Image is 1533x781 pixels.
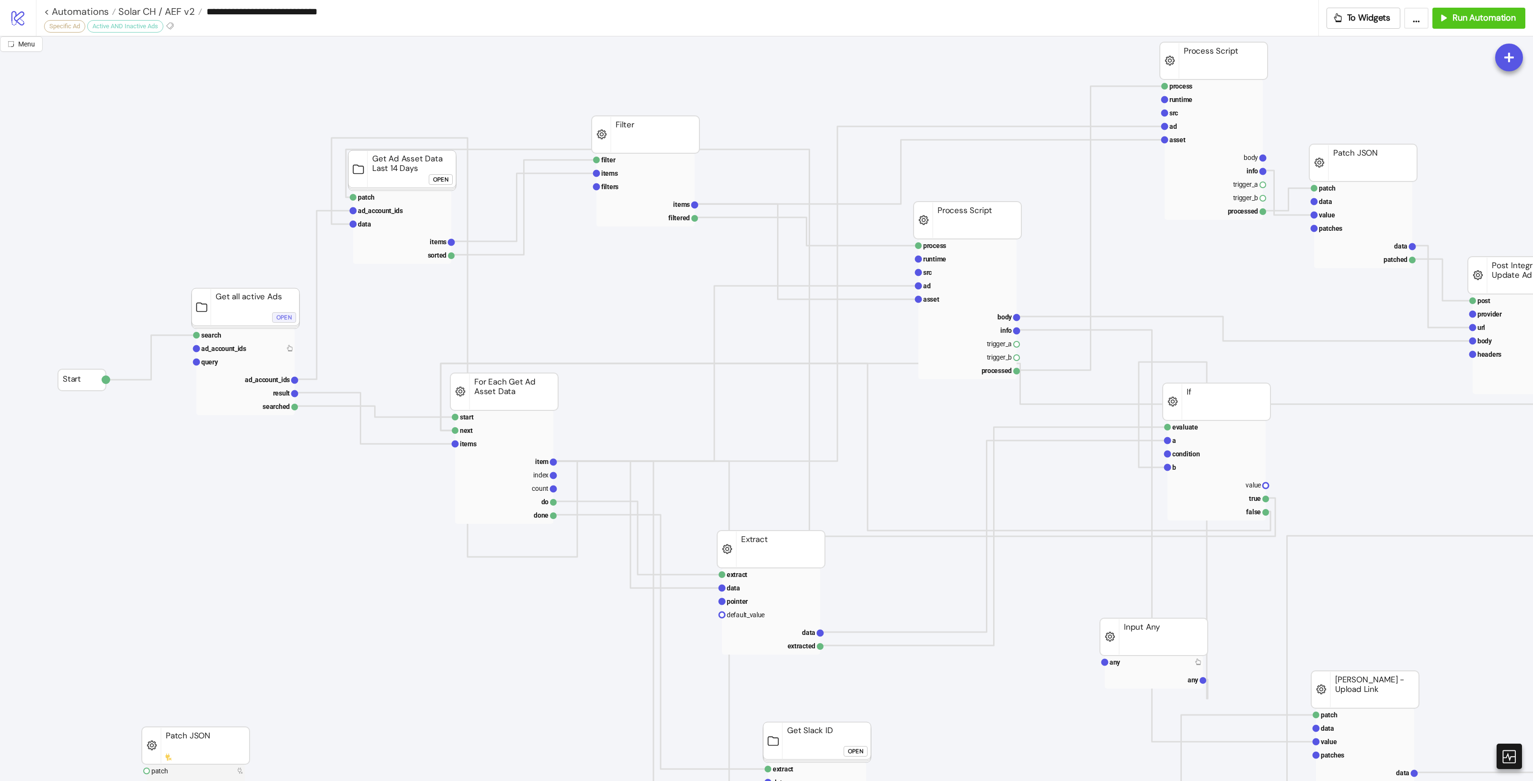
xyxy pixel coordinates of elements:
div: Open [848,746,863,757]
text: a [1172,437,1176,444]
text: process [923,242,946,249]
text: src [1169,109,1178,117]
text: data [1319,198,1332,205]
text: filter [601,156,616,164]
text: data [1321,724,1334,732]
text: value [1246,481,1261,489]
div: Open [276,312,292,323]
text: info [1247,167,1258,175]
a: < Automations [44,7,116,16]
span: Menu [18,40,35,48]
text: items [673,201,690,208]
text: data [358,220,371,228]
text: info [1000,327,1012,334]
text: items [601,170,618,177]
text: count [532,485,549,492]
text: body [1477,337,1492,345]
text: src [923,269,932,276]
text: data [1396,769,1409,777]
text: body [1244,154,1258,161]
text: ad [923,282,931,290]
a: Solar CH / AEF v2 [116,7,202,16]
span: Run Automation [1453,12,1516,23]
div: Active AND Inactive Ads [87,20,163,33]
text: result [273,389,290,397]
text: value [1321,738,1337,746]
span: To Widgets [1347,12,1391,23]
text: post [1477,297,1490,305]
div: Specific Ad [44,20,85,33]
text: patches [1321,751,1344,759]
text: data [1394,242,1407,250]
text: filters [601,183,618,191]
text: any [1110,658,1121,666]
text: any [1188,676,1199,684]
text: items [460,440,477,448]
text: patches [1319,225,1342,232]
text: patch [151,767,168,775]
text: default_value [727,611,765,619]
text: extract [773,765,793,773]
button: ... [1404,8,1429,29]
text: evaluate [1172,423,1198,431]
text: b [1172,464,1176,471]
button: Open [272,312,296,323]
text: headers [1477,351,1501,358]
text: search [201,331,221,339]
button: Open [429,174,453,185]
text: query [201,358,218,366]
text: runtime [1169,96,1192,103]
text: process [1169,82,1192,90]
text: condition [1172,450,1200,458]
text: data [802,629,815,636]
text: ad [1169,123,1177,130]
text: patch [1321,711,1338,719]
text: value [1319,211,1335,219]
span: Solar CH / AEF v2 [116,5,195,18]
text: extract [727,571,747,578]
text: index [533,471,549,479]
text: ad_account_ids [245,376,290,384]
text: asset [923,295,939,303]
text: asset [1169,136,1186,144]
button: Run Automation [1432,8,1525,29]
text: next [460,427,473,434]
text: patch [358,193,375,201]
text: ad_account_ids [358,207,403,215]
text: start [460,413,474,421]
button: To Widgets [1327,8,1401,29]
span: radius-bottomright [8,41,14,47]
text: runtime [923,255,946,263]
text: item [535,458,549,465]
text: items [430,238,446,246]
text: data [727,584,740,592]
text: patch [1319,184,1336,192]
text: provider [1477,310,1502,318]
text: ad_account_ids [201,345,246,352]
text: url [1477,324,1485,331]
text: pointer [727,598,748,605]
button: Open [844,746,868,757]
div: Open [433,174,448,185]
text: body [997,313,1012,321]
